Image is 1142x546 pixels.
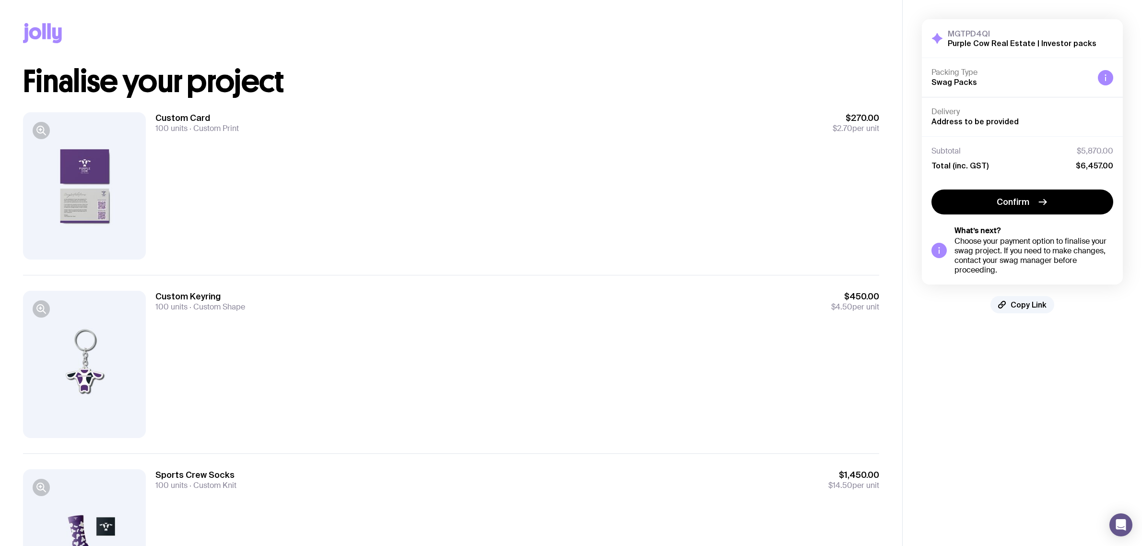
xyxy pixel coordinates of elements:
span: per unit [828,481,879,490]
span: Swag Packs [931,78,977,86]
span: 100 units [155,302,188,312]
button: Confirm [931,190,1113,214]
span: Subtotal [931,146,961,156]
div: Open Intercom Messenger [1109,513,1132,536]
span: 100 units [155,480,188,490]
h1: Finalise your project [23,66,879,97]
span: $4.50 [831,302,852,312]
h3: Custom Card [155,112,239,124]
button: Copy Link [990,296,1054,313]
span: Confirm [997,196,1029,208]
span: $5,870.00 [1077,146,1113,156]
span: Address to be provided [931,117,1019,126]
span: Total (inc. GST) [931,161,989,170]
span: $270.00 [833,112,879,124]
span: $6,457.00 [1076,161,1113,170]
div: Choose your payment option to finalise your swag project. If you need to make changes, contact yo... [954,237,1113,275]
span: Custom Shape [188,302,245,312]
span: Custom Knit [188,480,236,490]
h3: MGTPD4QI [948,29,1096,38]
span: Copy Link [1011,300,1047,309]
h3: Sports Crew Socks [155,469,236,481]
span: 100 units [155,123,188,133]
span: Custom Print [188,123,239,133]
h2: Purple Cow Real Estate | Investor packs [948,38,1096,48]
h3: Custom Keyring [155,291,245,302]
span: $1,450.00 [828,469,879,481]
h4: Packing Type [931,68,1090,77]
span: $450.00 [831,291,879,302]
span: per unit [831,302,879,312]
span: per unit [833,124,879,133]
span: $2.70 [833,123,852,133]
h4: Delivery [931,107,1113,117]
h5: What’s next? [954,226,1113,236]
span: $14.50 [828,480,852,490]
